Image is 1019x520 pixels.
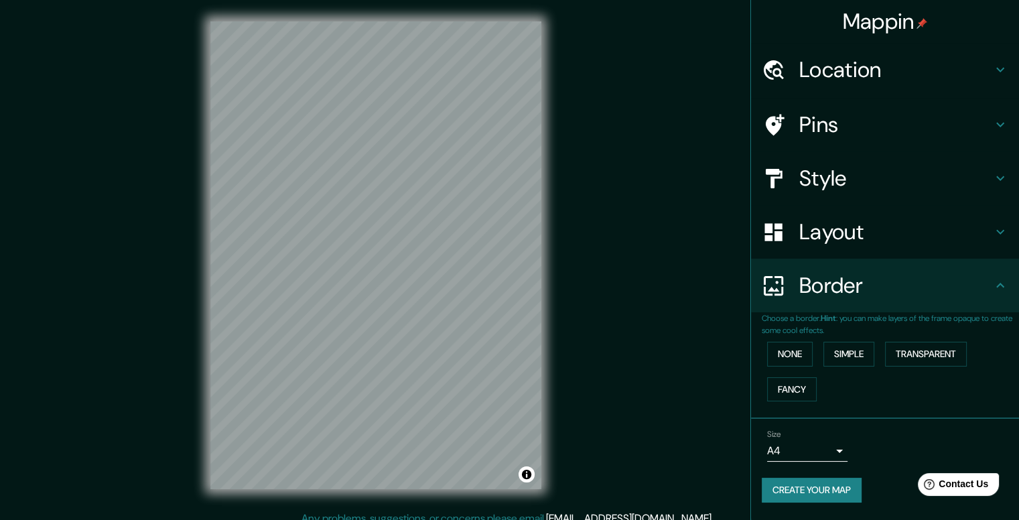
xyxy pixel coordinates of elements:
[799,111,992,138] h4: Pins
[799,56,992,83] h4: Location
[799,272,992,299] h4: Border
[799,165,992,192] h4: Style
[519,466,535,482] button: Toggle attribution
[751,205,1019,259] div: Layout
[885,342,967,367] button: Transparent
[916,18,927,29] img: pin-icon.png
[762,478,862,503] button: Create your map
[751,259,1019,312] div: Border
[843,8,928,35] h4: Mappin
[767,429,781,440] label: Size
[751,43,1019,96] div: Location
[900,468,1004,505] iframe: Help widget launcher
[823,342,874,367] button: Simple
[767,342,813,367] button: None
[751,151,1019,205] div: Style
[210,21,541,489] canvas: Map
[767,377,817,402] button: Fancy
[767,440,847,462] div: A4
[762,312,1019,336] p: Choose a border. : you can make layers of the frame opaque to create some cool effects.
[799,218,992,245] h4: Layout
[751,98,1019,151] div: Pins
[821,313,836,324] b: Hint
